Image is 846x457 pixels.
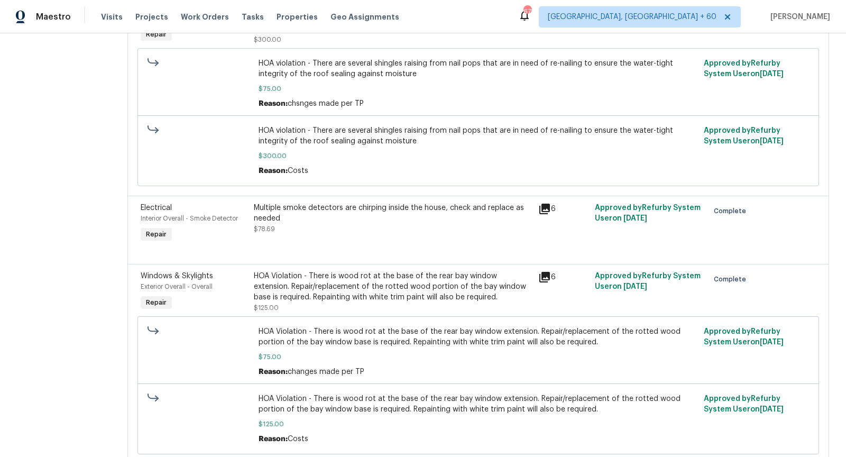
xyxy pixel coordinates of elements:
span: Work Orders [181,12,229,22]
span: [PERSON_NAME] [766,12,830,22]
span: Projects [135,12,168,22]
span: HOA violation - There are several shingles raising from nail pops that are in need of re-nailing ... [259,125,697,147]
span: [DATE] [760,138,784,145]
span: Approved by Refurby System User on [595,204,701,222]
span: Windows & Skylights [141,272,213,280]
span: $78.69 [254,226,275,232]
span: $125.00 [254,305,279,311]
span: Approved by Refurby System User on [704,127,784,145]
span: Repair [142,297,171,308]
div: 6 [538,271,588,284]
span: Geo Assignments [330,12,399,22]
span: changes made per TP [288,368,364,376]
span: [DATE] [760,406,784,413]
span: $75.00 [259,352,697,362]
span: chsnges made per TP [288,100,364,107]
span: Complete [714,274,750,285]
span: HOA Violation - There is wood rot at the base of the rear bay window extension. Repair/replacemen... [259,326,697,348]
span: HOA violation - There are several shingles raising from nail pops that are in need of re-nailing ... [259,58,697,79]
span: Visits [101,12,123,22]
span: Complete [714,206,750,216]
span: $125.00 [259,419,697,429]
span: [DATE] [623,283,647,290]
span: Reason: [259,368,288,376]
span: Reason: [259,100,288,107]
span: [DATE] [760,339,784,346]
span: Approved by Refurby System User on [595,272,701,290]
span: Reason: [259,167,288,175]
span: $300.00 [254,36,281,43]
span: $75.00 [259,84,697,94]
span: Exterior Overall - Overall [141,284,213,290]
span: Tasks [242,13,264,21]
span: Approved by Refurby System User on [704,395,784,413]
div: 6 [538,203,588,215]
span: Repair [142,29,171,40]
span: Costs [288,167,308,175]
span: Electrical [141,204,172,212]
span: HOA Violation - There is wood rot at the base of the rear bay window extension. Repair/replacemen... [259,394,697,415]
span: Interior Overall - Smoke Detector [141,215,238,222]
span: Approved by Refurby System User on [704,60,784,78]
span: $300.00 [259,151,697,161]
span: Costs [288,435,308,443]
span: Properties [277,12,318,22]
span: [DATE] [760,70,784,78]
span: [GEOGRAPHIC_DATA], [GEOGRAPHIC_DATA] + 60 [548,12,716,22]
span: Reason: [259,435,288,443]
div: 679 [523,6,531,17]
div: HOA Violation - There is wood rot at the base of the rear bay window extension. Repair/replacemen... [254,271,531,303]
span: [DATE] [623,215,647,222]
span: Maestro [36,12,71,22]
span: Approved by Refurby System User on [704,328,784,346]
div: Multiple smoke detectors are chirping inside the house, check and replace as needed [254,203,531,224]
span: Repair [142,229,171,240]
